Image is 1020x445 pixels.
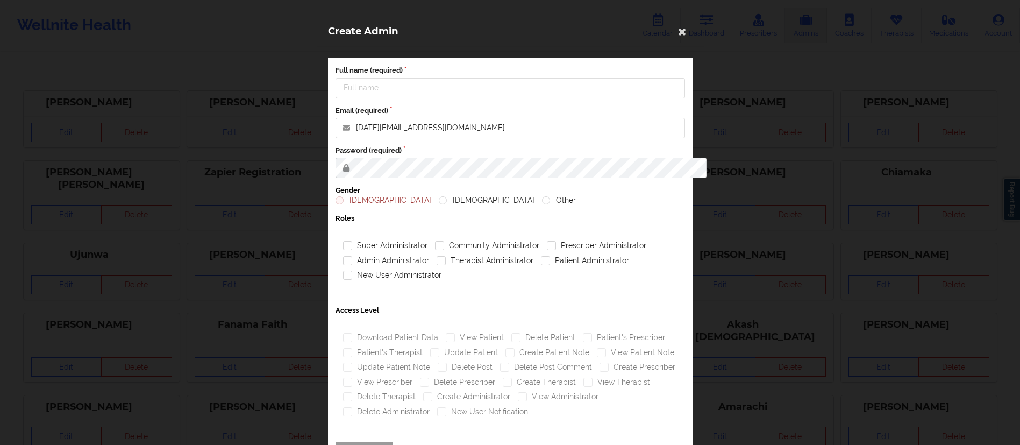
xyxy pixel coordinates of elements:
[437,407,527,416] label: New User Notification
[437,363,492,372] label: Delete Post
[336,146,685,156] label: Password (required)
[423,392,510,401] label: Create Administrator
[500,363,591,372] label: Delete Post Comment
[419,378,495,387] label: Delete Prescriber
[505,348,589,357] label: Create Patient Note
[430,348,497,357] label: Update Patient
[336,186,685,195] label: Gender
[583,378,650,387] label: View Therapist
[436,256,533,265] label: Therapist Administrator
[343,348,423,357] label: Patient's Therapist
[343,363,430,372] label: Update Patient Note
[317,15,704,47] div: Create Admin
[582,333,665,342] label: Patient's Prescriber
[343,333,438,342] label: Download Patient Data
[343,378,412,387] label: View Prescriber
[343,271,441,280] label: New User Administrator
[541,196,575,205] label: Other
[599,363,675,372] label: Create Prescriber
[540,256,629,265] label: Patient Administrator
[336,106,685,116] label: Email (required)
[502,378,575,387] label: Create Therapist
[336,66,685,75] label: Full name (required)
[336,118,685,138] input: Email address
[336,78,685,98] input: Full name
[336,196,431,205] label: [DEMOGRAPHIC_DATA]
[343,407,430,416] label: Delete Administrator
[434,241,539,250] label: Community Administrator
[343,241,427,250] label: Super Administrator
[343,392,416,401] label: Delete Therapist
[336,306,685,315] label: Access Level
[517,392,598,401] label: View Administrator
[336,214,685,223] label: Roles
[511,333,575,342] label: Delete Patient
[445,333,503,342] label: View Patient
[438,196,534,205] label: [DEMOGRAPHIC_DATA]
[343,256,429,265] label: Admin Administrator
[596,348,674,357] label: View Patient Note
[546,241,646,250] label: Prescriber Administrator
